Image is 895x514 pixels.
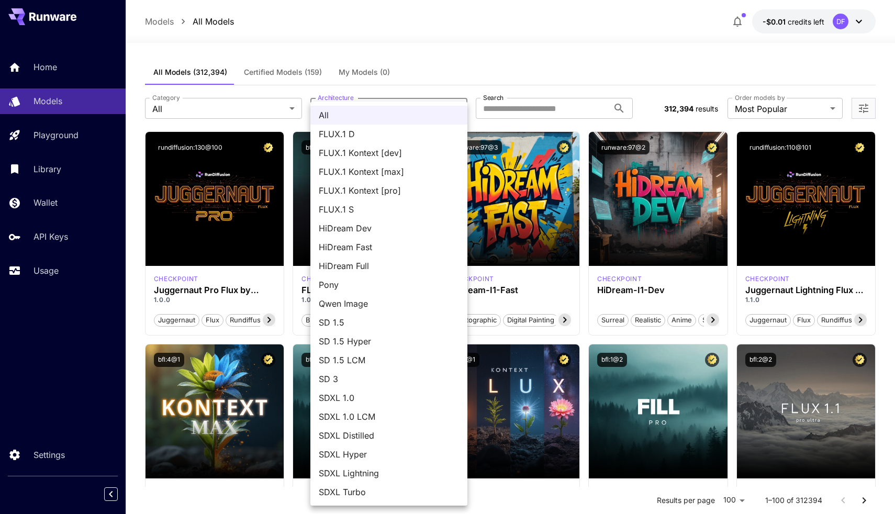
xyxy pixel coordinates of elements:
span: SD 1.5 [319,316,459,329]
span: Qwen Image [319,297,459,310]
span: SDXL 1.0 [319,392,459,404]
span: HiDream Dev [319,222,459,234]
span: Pony [319,278,459,291]
span: SD 1.5 Hyper [319,335,459,348]
span: SDXL Lightning [319,467,459,479]
span: SD 1.5 LCM [319,354,459,366]
span: FLUX.1 S [319,203,459,216]
span: SD 3 [319,373,459,385]
span: SDXL 1.0 LCM [319,410,459,423]
span: All [319,109,459,121]
span: HiDream Fast [319,241,459,253]
span: FLUX.1 Kontext [pro] [319,184,459,197]
span: SDXL Turbo [319,486,459,498]
span: FLUX.1 D [319,128,459,140]
span: FLUX.1 Kontext [dev] [319,147,459,159]
span: FLUX.1 Kontext [max] [319,165,459,178]
span: SDXL Distilled [319,429,459,442]
span: HiDream Full [319,260,459,272]
span: SDXL Hyper [319,448,459,461]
